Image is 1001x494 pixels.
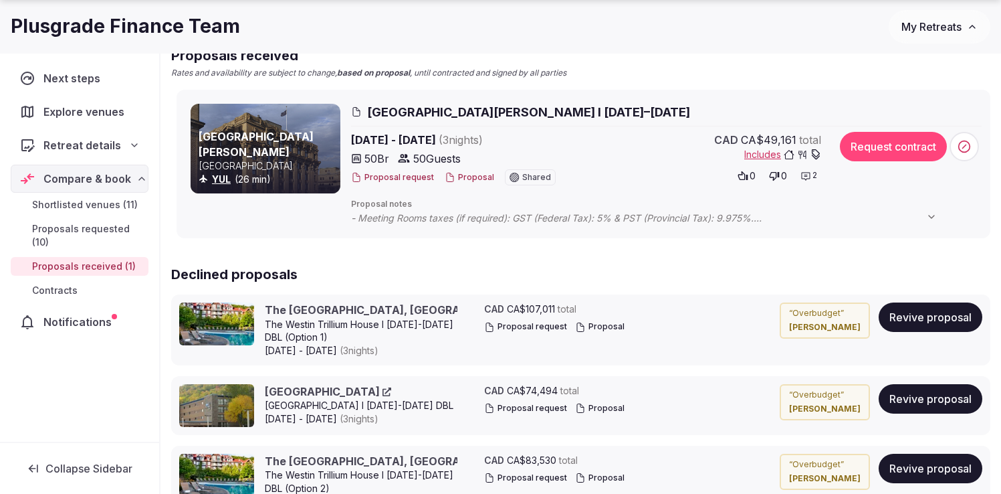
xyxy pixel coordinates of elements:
button: Proposal request [484,321,567,333]
span: [GEOGRAPHIC_DATA][PERSON_NAME] I [DATE]–[DATE] [367,104,690,120]
span: Explore venues [43,104,130,120]
span: - Meeting Rooms taxes (if required): GST (Federal Tax): 5% & PST (Provincial Tax): 9.975%. - The ... [351,212,950,225]
a: Proposals received (1) [11,257,148,276]
button: Proposal request [484,473,567,484]
span: Proposals requested (10) [32,222,143,249]
span: Notifications [43,314,117,330]
span: Compare & book [43,171,131,187]
span: [DATE] - [DATE] [265,412,453,426]
span: ( 3 night s ) [340,413,378,424]
button: Proposal [575,321,625,333]
span: [DATE] - [DATE] [351,132,586,148]
button: Proposal request [351,172,434,183]
a: Proposals requested (10) [11,220,148,252]
button: 2 [796,167,821,185]
button: My Retreats [889,10,990,44]
button: 0 [734,167,760,185]
button: Revive proposal [879,384,982,414]
span: CAD [484,384,504,398]
a: The [GEOGRAPHIC_DATA], [GEOGRAPHIC_DATA] [265,303,536,317]
span: 50 Guests [413,151,461,167]
button: Request contract [840,132,947,161]
span: CA$107,011 [507,303,555,316]
p: “ Overbudget ” [789,308,861,319]
span: Proposal notes [351,199,982,210]
span: total [559,454,578,467]
span: 0 [750,169,756,183]
a: [GEOGRAPHIC_DATA] [265,384,391,399]
span: total [560,384,579,398]
span: CAD [484,303,504,316]
span: ( 3 night s ) [439,133,483,147]
span: Collapse Sidebar [45,462,132,475]
span: Retreat details [43,137,121,153]
button: Includes [744,148,821,161]
a: Shortlisted venues (11) [11,195,148,214]
h2: Declined proposals [171,265,990,284]
div: The Westin Trillium House I [DATE]-[DATE] DBL (Option 1) [265,318,457,344]
button: Proposal [445,172,494,183]
a: [GEOGRAPHIC_DATA][PERSON_NAME] [199,130,314,158]
p: [GEOGRAPHIC_DATA] [199,159,338,173]
div: (26 min) [199,173,338,186]
span: Proposals received (1) [32,260,136,273]
span: total [799,132,821,148]
span: [DATE] - [DATE] [265,344,457,357]
span: CA$49,161 [741,132,796,148]
span: My Retreats [901,20,962,33]
a: YUL [212,173,231,185]
strong: based on proposal [337,68,410,78]
span: CA$74,494 [507,384,558,398]
button: Proposal [575,403,625,414]
span: total [558,303,576,316]
h2: Proposals received [171,46,566,65]
p: “ Overbudget ” [789,459,861,471]
a: Contracts [11,281,148,300]
span: Shortlisted venues (11) [32,198,138,212]
span: CAD [714,132,738,148]
span: CA$83,530 [507,454,556,467]
span: 2 [812,170,817,181]
button: 0 [765,167,791,185]
cite: [PERSON_NAME] [789,322,861,333]
button: Revive proposal [879,303,982,332]
a: Explore venues [11,98,148,126]
p: Rates and availability are subject to change, , until contracted and signed by all parties [171,68,566,79]
cite: [PERSON_NAME] [789,473,861,485]
span: CAD [484,454,504,467]
cite: [PERSON_NAME] [789,404,861,415]
button: Proposal request [484,403,567,414]
span: Contracts [32,284,78,297]
button: Proposal [575,473,625,484]
h1: Plusgrade Finance Team [11,13,240,39]
div: [GEOGRAPHIC_DATA] I [DATE]-[DATE] DBL [265,399,453,412]
span: Shared [522,173,551,181]
img: The Westin Trillium House, Blue Mountain cover photo [179,303,254,345]
span: 50 Br [364,151,389,167]
p: “ Overbudget ” [789,390,861,401]
button: Revive proposal [879,454,982,483]
a: Notifications [11,308,148,336]
a: Next steps [11,64,148,92]
img: Blue Mountain Resort Inn cover photo [179,384,254,427]
span: 0 [781,169,787,183]
button: Collapse Sidebar [11,454,148,483]
a: The [GEOGRAPHIC_DATA], [GEOGRAPHIC_DATA] [265,454,536,469]
span: ( 3 night s ) [340,345,378,356]
span: Next steps [43,70,106,86]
